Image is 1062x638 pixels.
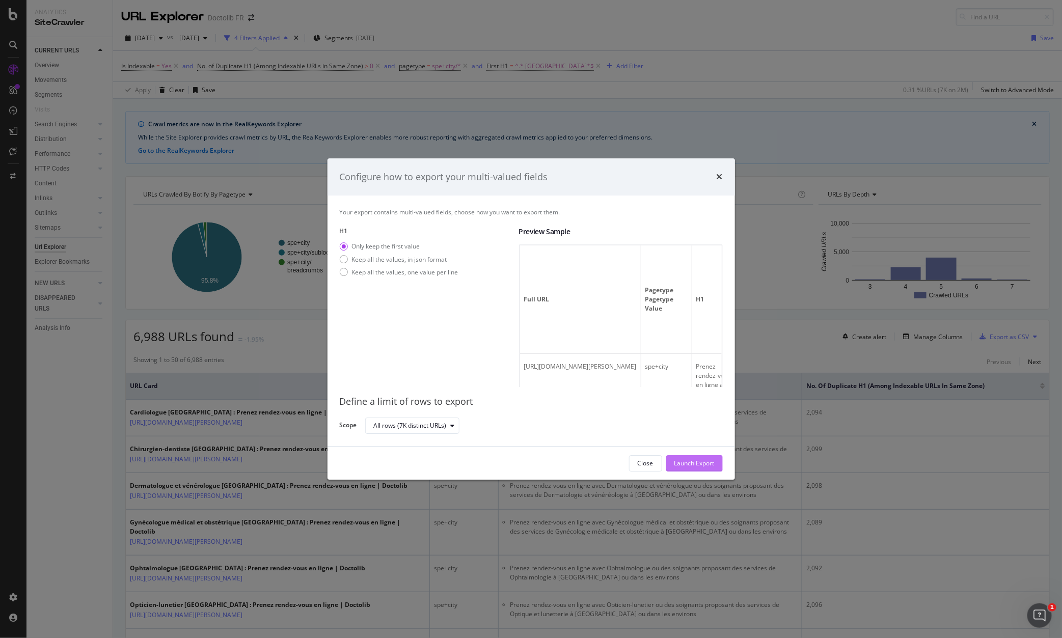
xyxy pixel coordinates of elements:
div: Close [638,459,653,468]
span: 1 [1048,603,1056,612]
span: Prenez rendez-vous en ligne avec Cardiologue ou des soignants proposant des services de Cardiolog... [696,363,739,500]
div: Only keep the first value [340,242,458,251]
div: All rows (7K distinct URLs) [374,423,447,429]
div: Configure how to export your multi-valued fields [340,171,548,184]
div: Preview Sample [519,227,723,237]
div: times [717,171,723,184]
button: Close [629,455,662,471]
div: Only keep the first value [352,242,420,251]
span: pagetype Pagetype Value [645,286,685,314]
div: Keep all the values, one value per line [352,268,458,276]
div: Your export contains multi-valued fields, choose how you want to export them. [340,208,723,216]
iframe: Intercom live chat [1027,603,1052,628]
div: Keep all the values, in json format [352,255,447,264]
label: H1 [340,227,511,236]
span: Full URL [524,295,634,304]
div: Define a limit of rows to export [340,396,723,409]
div: modal [328,158,735,480]
td: spe+city [641,354,692,509]
div: Launch Export [674,459,715,468]
span: https://www.doctolib.fr/cardiologue/ste-foy-les-lyon [524,363,637,371]
label: Scope [340,421,357,432]
button: All rows (7K distinct URLs) [365,418,459,434]
button: Launch Export [666,455,723,471]
span: H1 [696,295,736,304]
div: Keep all the values, in json format [340,255,458,264]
